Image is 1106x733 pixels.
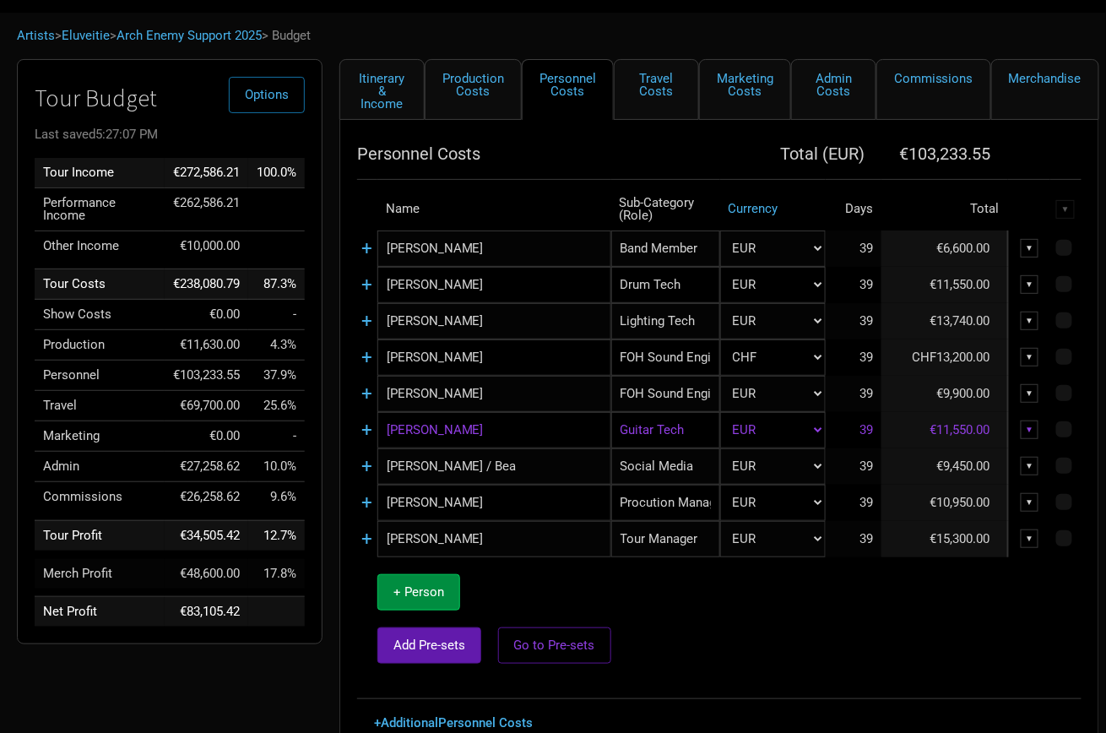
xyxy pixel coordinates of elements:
[377,412,611,448] input: eg: Ringo
[614,59,699,120] a: Travel Costs
[881,485,1008,521] td: €10,950.00
[611,485,720,521] div: Procution Management
[611,303,720,339] div: Lighting Tech
[881,188,1008,231] th: Total
[393,638,465,653] span: Add Pre-sets
[881,412,1008,448] td: €11,550.00
[377,376,611,412] input: eg: George
[377,521,611,557] input: eg: Janis
[248,559,305,589] td: Merch Profit as % of Tour Income
[377,267,611,303] input: eg: PJ
[361,491,372,513] a: +
[55,30,110,42] span: >
[1021,421,1039,439] div: ▼
[165,559,248,589] td: €48,600.00
[1021,457,1039,475] div: ▼
[699,59,791,120] a: Marketing Costs
[361,237,372,259] a: +
[881,448,1008,485] td: €9,450.00
[1021,348,1039,366] div: ▼
[611,231,720,267] div: Band Member
[35,421,165,452] td: Marketing
[826,412,881,448] td: 39
[826,448,881,485] td: 39
[165,452,248,482] td: €27,258.62
[881,231,1008,267] td: €6,600.00
[62,28,110,43] a: Eluveitie
[881,267,1008,303] td: €11,550.00
[377,574,460,611] button: + Person
[611,521,720,557] div: Tour Manager
[165,231,248,261] td: €10,000.00
[374,715,533,730] a: + Additional Personnel Costs
[377,231,611,267] input: eg: Sinead
[611,376,720,412] div: FOH Sound Engineer
[1021,312,1039,330] div: ▼
[881,376,1008,412] td: €9,900.00
[35,300,165,330] td: Show Costs
[1021,493,1039,512] div: ▼
[165,330,248,361] td: €11,630.00
[791,59,876,120] a: Admin Costs
[514,638,595,653] span: Go to Pre-sets
[611,188,720,231] th: Sub-Category (Role)
[245,87,289,102] span: Options
[881,521,1008,557] td: €15,300.00
[377,485,611,521] input: eg: Yoko
[361,346,372,368] a: +
[826,485,881,521] td: 39
[35,231,165,261] td: Other Income
[248,597,305,627] td: Net Profit as % of Tour Income
[248,300,305,330] td: Show Costs as % of Tour Income
[110,30,262,42] span: >
[35,158,165,188] td: Tour Income
[1021,384,1039,403] div: ▼
[248,520,305,551] td: Tour Profit as % of Tour Income
[165,300,248,330] td: €0.00
[248,482,305,513] td: Commissions as % of Tour Income
[498,627,611,664] button: Go to Pre-sets
[377,339,611,376] input: eg: Miles
[826,267,881,303] td: 39
[248,391,305,421] td: Travel as % of Tour Income
[611,448,720,485] div: Social Media
[522,59,614,120] a: Personnel Costs
[35,85,305,111] h1: Tour Budget
[729,201,778,216] a: Currency
[165,421,248,452] td: €0.00
[35,482,165,513] td: Commissions
[35,597,165,627] td: Net Profit
[35,269,165,300] td: Tour Costs
[165,482,248,513] td: €26,258.62
[720,137,881,171] th: Total ( EUR )
[377,188,611,231] th: Name
[165,187,248,231] td: €262,586.21
[117,28,262,43] a: Arch Enemy Support 2025
[361,274,372,296] a: +
[1056,200,1075,219] div: ▼
[393,584,444,600] span: + Person
[35,187,165,231] td: Performance Income
[165,158,248,188] td: €272,586.21
[377,627,481,664] button: Add Pre-sets
[1021,239,1039,258] div: ▼
[357,137,720,171] th: Personnel Costs
[361,310,372,332] a: +
[826,339,881,376] td: 39
[1021,275,1039,294] div: ▼
[611,339,720,376] div: FOH Sound Engineer
[248,158,305,188] td: Tour Income as % of Tour Income
[229,77,305,113] button: Options
[826,303,881,339] td: 39
[35,559,165,589] td: Merch Profit
[248,421,305,452] td: Marketing as % of Tour Income
[248,330,305,361] td: Production as % of Tour Income
[1021,529,1039,548] div: ▼
[881,303,1008,339] td: €13,740.00
[248,187,305,231] td: Performance Income as % of Tour Income
[611,412,720,448] div: Guitar Tech
[248,452,305,482] td: Admin as % of Tour Income
[262,30,311,42] span: > Budget
[35,391,165,421] td: Travel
